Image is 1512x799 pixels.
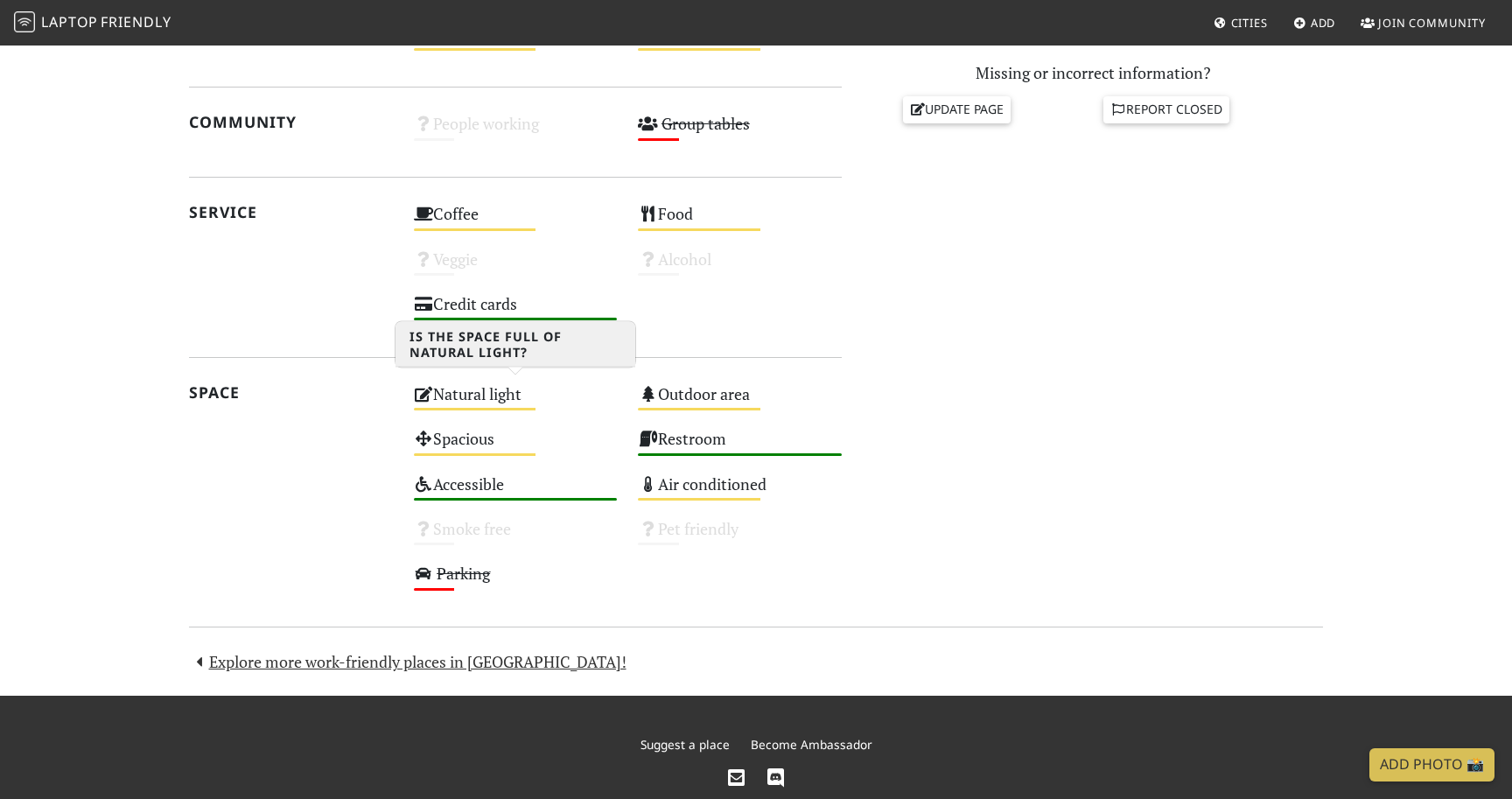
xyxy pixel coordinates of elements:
[627,470,852,515] div: Air conditioned
[403,109,628,154] div: People working
[403,290,628,334] div: Credit cards
[627,515,852,559] div: Pet friendly
[14,8,171,39] a: LaptopFriendly LaptopFriendly
[189,203,393,221] h2: Service
[1231,15,1268,31] span: Cities
[661,113,750,134] s: Group tables
[437,563,490,584] s: Parking
[1378,15,1486,31] span: Join Community
[395,322,635,368] h3: Is the space full of natural light?
[189,651,626,672] a: Explore more work-friendly places in [GEOGRAPHIC_DATA]!
[1207,7,1275,39] a: Cities
[1103,96,1229,123] a: Report closed
[14,11,35,32] img: LaptopFriendly
[903,96,1011,123] a: Update page
[627,200,852,244] div: Food
[403,200,628,244] div: Coffee
[101,12,171,32] span: Friendly
[640,736,730,753] a: Suggest a place
[403,470,628,515] div: Accessible
[863,60,1323,86] p: Missing or incorrect information?
[189,113,393,131] h2: Community
[627,245,852,290] div: Alcohol
[403,245,628,290] div: Veggie
[1354,7,1493,39] a: Join Community
[627,424,852,469] div: Restroom
[189,383,393,402] h2: Space
[403,515,628,559] div: Smoke free
[1311,15,1336,31] span: Add
[403,424,628,469] div: Spacious
[627,380,852,424] div: Outdoor area
[1369,748,1494,781] a: Add Photo 📸
[751,736,872,753] a: Become Ambassador
[1286,7,1343,39] a: Add
[41,12,98,32] span: Laptop
[403,380,628,424] div: Natural light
